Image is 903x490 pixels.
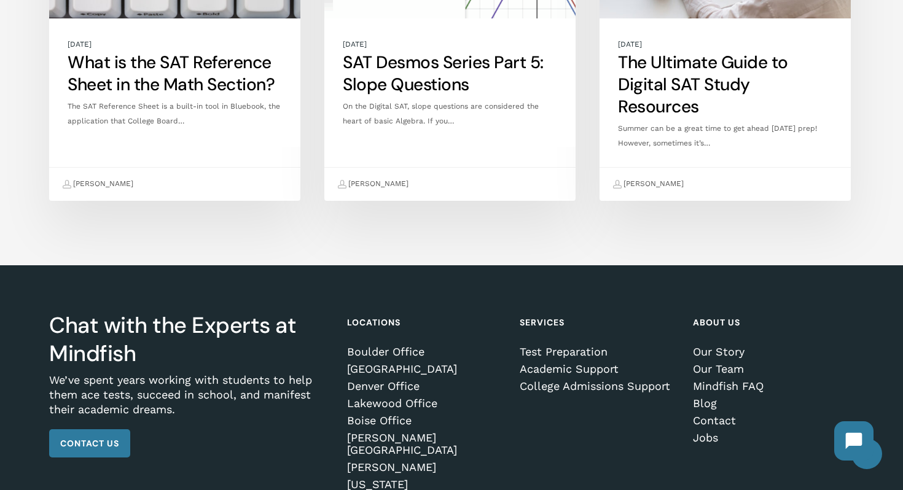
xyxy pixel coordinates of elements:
a: Contact [693,414,850,427]
a: Test Preparation [520,346,676,358]
a: [PERSON_NAME] [337,174,408,195]
a: Denver Office [347,380,504,392]
a: [GEOGRAPHIC_DATA] [347,363,504,375]
a: College Admissions Support [520,380,676,392]
a: Academic Support [520,363,676,375]
p: We’ve spent years working with students to help them ace tests, succeed in school, and manifest t... [49,373,331,429]
h4: Services [520,311,676,333]
a: [PERSON_NAME] [612,174,684,195]
h3: Chat with the Experts at Mindfish [49,311,331,368]
a: Boise Office [347,414,504,427]
a: [PERSON_NAME] [62,174,133,195]
a: Blog [693,397,850,410]
a: Mindfish FAQ [693,380,850,392]
a: Contact Us [49,429,130,457]
span: Contact Us [60,437,119,449]
a: Our Team [693,363,850,375]
a: Jobs [693,432,850,444]
h4: Locations [347,311,504,333]
iframe: Chatbot [822,409,886,473]
a: Our Story [693,346,850,358]
a: Lakewood Office [347,397,504,410]
a: [PERSON_NAME][GEOGRAPHIC_DATA] [347,432,504,456]
a: [PERSON_NAME] [347,461,504,473]
a: Boulder Office [347,346,504,358]
h4: About Us [693,311,850,333]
